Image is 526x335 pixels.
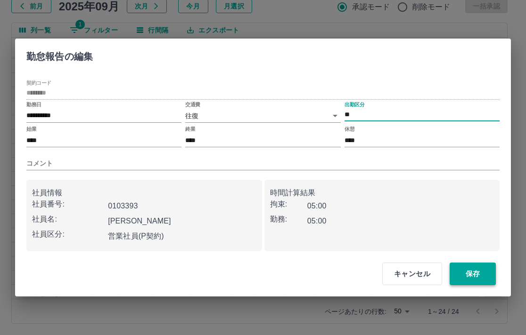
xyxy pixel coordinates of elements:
[15,39,104,71] h2: 勤怠報告の編集
[307,202,327,210] b: 05:00
[345,126,354,133] label: 休憩
[307,217,327,225] b: 05:00
[108,232,164,240] b: 営業社員(P契約)
[270,199,307,210] p: 拘束:
[32,229,104,240] p: 社員区分:
[26,126,36,133] label: 始業
[26,101,41,108] label: 勤務日
[345,101,364,108] label: 出勤区分
[108,202,138,210] b: 0103393
[382,263,442,285] button: キャンセル
[270,187,494,199] p: 時間計算結果
[32,187,256,199] p: 社員情報
[270,214,307,225] p: 勤務:
[32,199,104,210] p: 社員番号:
[26,79,51,86] label: 契約コード
[450,263,496,285] button: 保存
[185,101,200,108] label: 交通費
[108,217,171,225] b: [PERSON_NAME]
[185,126,195,133] label: 終業
[32,214,104,225] p: 社員名:
[185,109,340,123] div: 往復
